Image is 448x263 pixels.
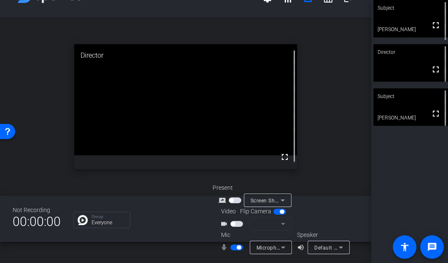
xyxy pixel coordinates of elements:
[220,242,230,252] mat-icon: mic_none
[431,109,441,119] mat-icon: fullscreen
[251,197,288,204] span: Screen Sharing
[240,207,271,216] span: Flip Camera
[92,215,126,219] p: Group
[297,242,307,252] mat-icon: volume_up
[213,183,297,192] div: Present
[13,211,61,232] span: 00:00:00
[399,242,410,252] mat-icon: accessibility
[373,88,448,104] div: Subject
[221,207,236,216] span: Video
[74,44,297,67] div: Director
[431,64,441,74] mat-icon: fullscreen
[220,219,230,229] mat-icon: videocam_outline
[314,244,444,251] span: Default - HP 27h (HD Audio Driver for Display Audio)
[427,242,437,252] mat-icon: message
[92,220,126,225] p: Everyone
[373,44,448,60] div: Director
[297,231,348,239] div: Speaker
[78,215,88,225] img: Chat Icon
[13,206,61,215] div: Not Recording
[431,20,441,30] mat-icon: fullscreen
[280,152,290,162] mat-icon: fullscreen
[256,244,380,251] span: Microphone (Yeti Stereo Microphone) (046d:0ab7)
[213,231,297,239] div: Mic
[219,195,229,205] mat-icon: screen_share_outline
